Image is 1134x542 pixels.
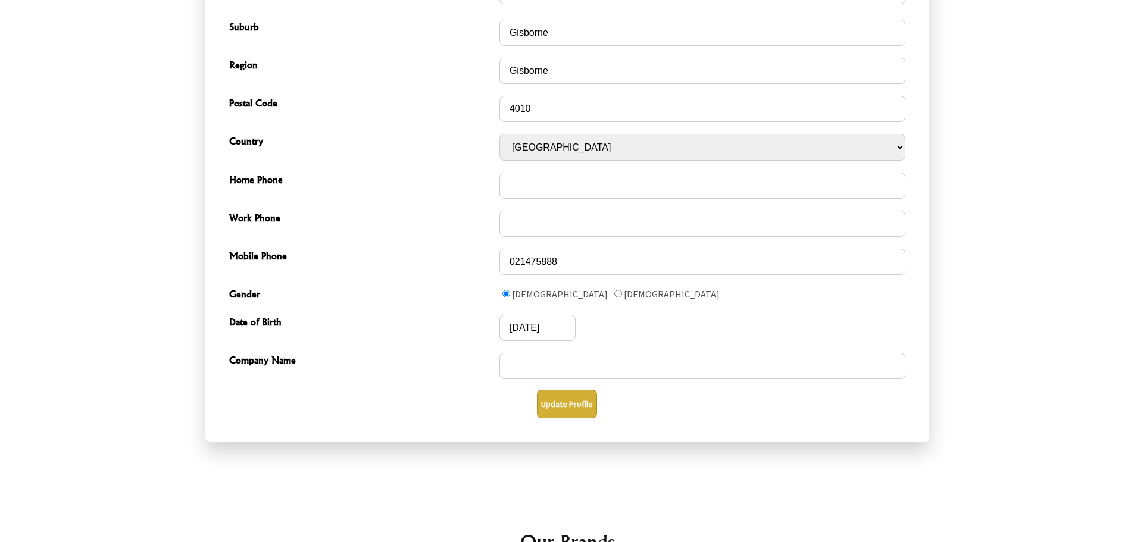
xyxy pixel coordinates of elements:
[502,290,510,297] input: Gender
[512,288,608,300] label: [DEMOGRAPHIC_DATA]
[499,249,905,275] input: Mobile Phone
[229,134,493,151] span: Country
[624,288,720,300] label: [DEMOGRAPHIC_DATA]
[229,58,493,75] span: Region
[229,96,493,113] span: Postal Code
[499,353,905,379] input: Company Name
[229,20,493,37] span: Suburb
[229,173,493,190] span: Home Phone
[229,315,493,332] span: Date of Birth
[499,173,905,199] input: Home Phone
[499,315,576,341] input: Date of Birth
[229,249,493,266] span: Mobile Phone
[499,96,905,122] input: Postal Code
[499,58,905,84] input: Region
[229,287,493,304] span: Gender
[229,211,493,228] span: Work Phone
[614,290,622,297] input: Gender
[229,353,493,370] span: Company Name
[499,134,905,161] select: Country
[537,390,597,418] button: Update Profile
[499,20,905,46] input: Suburb
[499,211,905,237] input: Work Phone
